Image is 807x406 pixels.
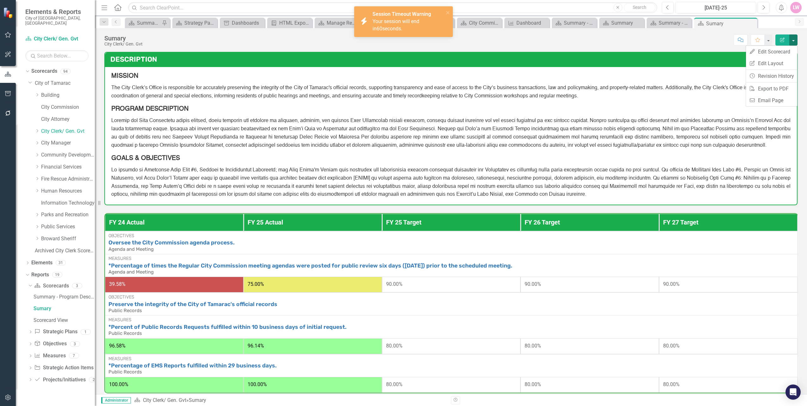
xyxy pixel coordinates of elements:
div: 3 [70,341,80,347]
div: Manage Reports [327,19,358,27]
td: Double-Click to Edit Right Click for Context Menu [105,231,798,254]
div: Open Intercom Messenger [785,384,801,400]
span: 80.00% [386,381,403,387]
input: Search Below... [25,50,89,61]
span: Lo ipsumdo si Ametconse Adip Elit #6, Seddoei te Incididuntut Laboreetd; mag Aliq Enima'm Veniam ... [111,168,791,197]
button: [DATE]-25 [675,2,756,13]
strong: MISSION [111,73,138,79]
div: Objectives [108,295,794,299]
a: Projects/Initiatives [34,376,85,384]
div: » [134,397,446,404]
a: Strategic Plans [34,328,77,335]
div: [DATE]-25 [678,4,754,12]
a: Strategic Action Items [34,364,93,372]
strong: GOALS & OBJECTIVES [111,155,180,162]
h3: Description [110,56,794,63]
div: Summary [611,19,643,27]
div: 2 [89,377,99,382]
div: 31 [56,260,66,266]
div: Sumary [34,306,95,311]
a: Broward Sheriff [41,235,95,243]
a: Preserve the integrity of the City of Tamarac's official records [108,301,794,307]
span: 90.00% [525,281,541,287]
td: Double-Click to Edit Right Click for Context Menu [105,315,798,338]
span: Public Records [108,330,142,336]
a: Public Services [41,223,95,231]
span: 80.00% [525,381,541,387]
a: Parks and Recreation [41,211,95,218]
a: *Percent of Public Records Requests fulfilled within 10 business days of initial request. [108,324,794,330]
a: Archived City Clerk Scorecard [35,247,95,255]
span: Agenda and Meeting [108,269,154,275]
a: Export to PDF [746,83,797,95]
a: Strategy Page [174,19,216,27]
a: Measures [34,352,65,360]
a: City Clerk/ Gen. Gvt [25,35,89,43]
a: Objectives [34,340,66,348]
div: Dashboard [516,19,548,27]
a: Human Resources [41,188,95,195]
span: 80.00% [663,381,680,387]
div: 7 [69,353,79,359]
div: Summary - Code Enforcement (3020) [137,19,160,27]
a: Edit Layout [746,58,797,69]
div: HTML Exports [279,19,311,27]
div: City Clerk/ Gen. Gvt [104,42,143,46]
div: Sumary [706,20,756,28]
a: Dashboard [506,19,548,27]
small: City of [GEOGRAPHIC_DATA], [GEOGRAPHIC_DATA] [25,15,89,26]
span: 80.00% [525,343,541,349]
div: Measures [108,256,794,261]
span: 100.00% [109,381,128,387]
span: 80.00% [663,343,680,349]
a: Oversee the City Commission agenda process. [108,240,794,246]
div: Strategy Page [184,19,216,27]
a: Sumary [32,303,95,313]
img: ClearPoint Strategy [3,7,14,18]
div: 94 [60,69,71,74]
a: Summary - Code Enforcement (3020) [126,19,160,27]
span: Search [633,5,646,10]
a: Summary - Program Description (1300) [32,292,95,302]
a: Building [41,92,95,99]
span: Your session will end in seconds. [373,18,419,32]
div: 1 [81,329,91,335]
button: LW [790,2,802,13]
div: Objectives [108,233,794,238]
span: 100.00% [248,381,267,387]
span: Public Records [108,308,142,313]
div: 19 [52,272,62,277]
a: City Clerk/ Gen. Gvt [41,128,95,135]
a: Dashboards [221,19,263,27]
div: Summary - Program Description (1300) [659,19,690,27]
div: Dashboards [232,19,263,27]
div: Scorecard View [34,317,95,323]
a: Summary - Financial Services Administration (1501) [553,19,595,27]
a: Edit Scorecard [746,46,797,58]
input: Search ClearPoint... [128,2,657,13]
span: Public Records [108,369,142,375]
span: Loremip dol Sita Consectetu adipis elitsed, doeiu temporin utl etdolore ma aliquaen, adminim, ven... [111,118,791,148]
span: Agenda and Meeting [108,246,154,252]
a: Manage Reports [316,19,358,27]
a: Reports [31,271,49,279]
div: Measures [108,317,794,322]
div: Sumary [189,397,206,403]
a: City Manager [41,139,95,147]
span: Administrator [101,397,131,403]
div: 3 [72,283,82,288]
div: Summary - Financial Services Administration (1501) [564,19,595,27]
a: Revision History [746,70,797,82]
a: Information Technology [41,200,95,207]
span: The City Clerk’s Office is responsible for accurately preserving the integrity of the City of Tam... [111,85,791,99]
a: Summary [601,19,643,27]
a: Fire Rescue Administration [41,175,95,183]
span: Elements & Reports [25,8,89,15]
a: *Percentage of EMS Reports fulfilled within 29 business days. [108,363,794,369]
td: Double-Click to Edit Right Click for Context Menu [105,292,798,315]
span: 60 [377,26,382,32]
button: Search [624,3,656,12]
button: close [446,9,450,16]
div: City Commission (0100) [469,19,500,27]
